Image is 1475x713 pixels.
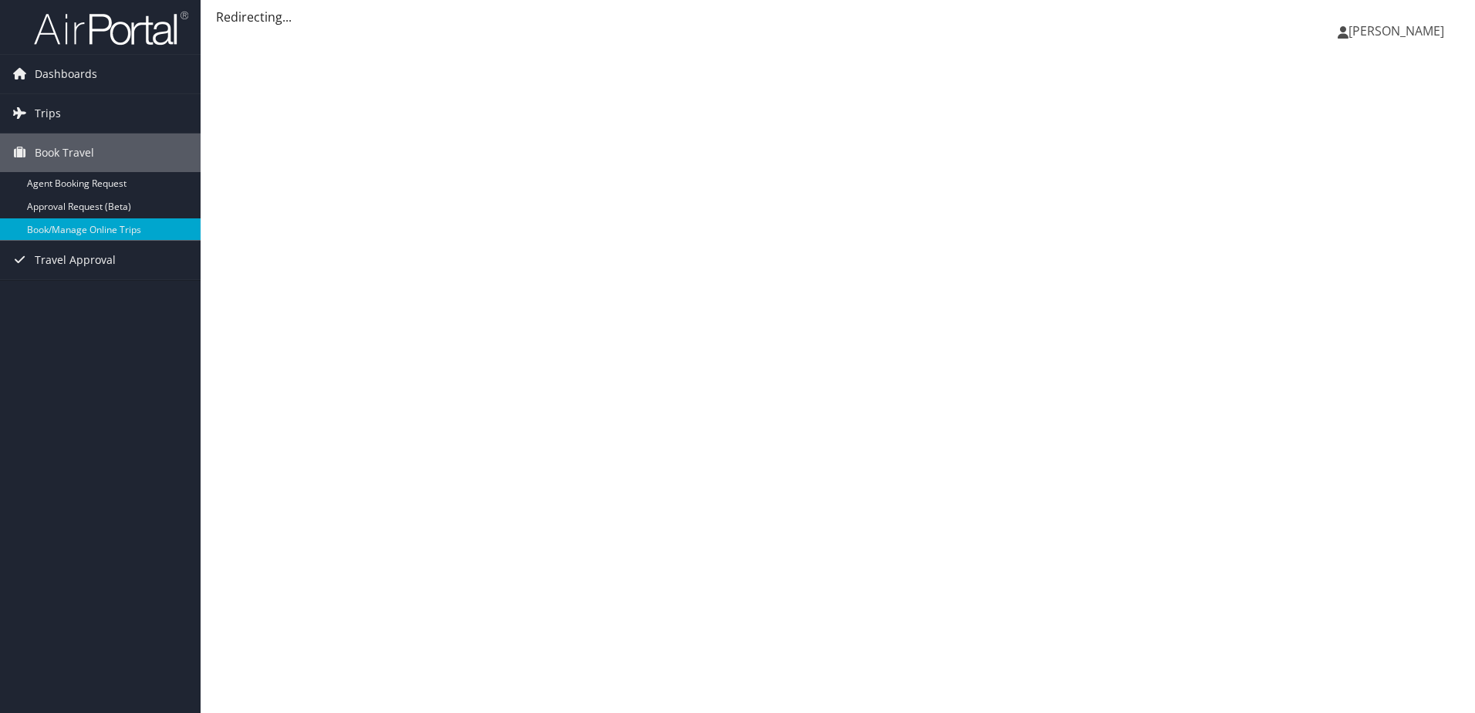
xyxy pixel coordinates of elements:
[35,94,61,133] span: Trips
[35,241,116,279] span: Travel Approval
[1338,8,1460,54] a: [PERSON_NAME]
[216,8,1460,26] div: Redirecting...
[34,10,188,46] img: airportal-logo.png
[35,55,97,93] span: Dashboards
[1348,22,1444,39] span: [PERSON_NAME]
[35,133,94,172] span: Book Travel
